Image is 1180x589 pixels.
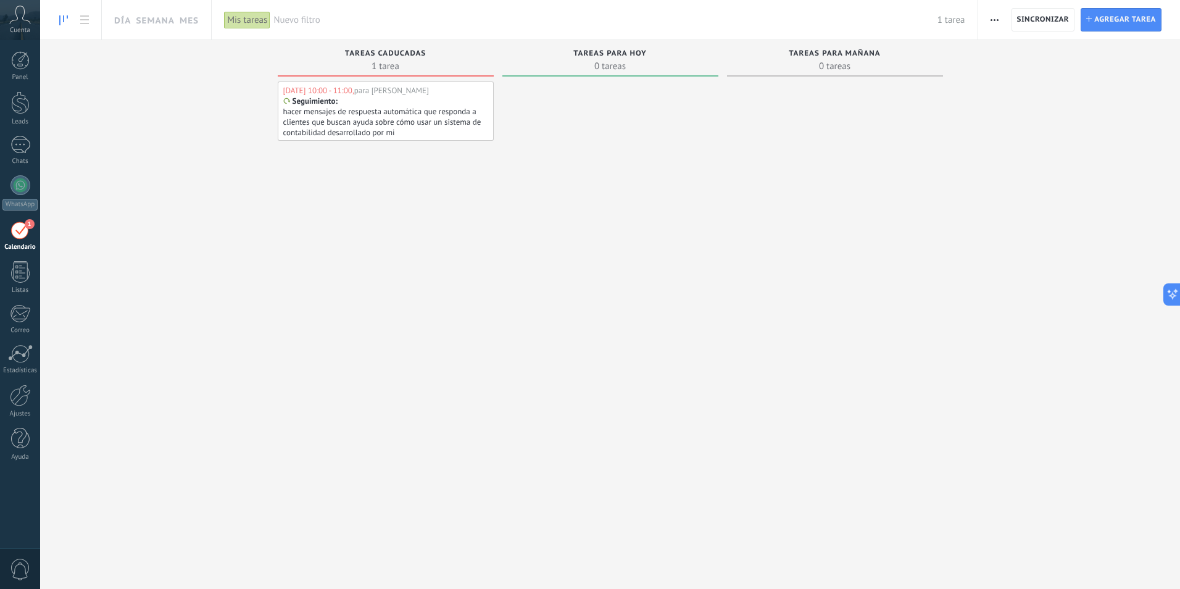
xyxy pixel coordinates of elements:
[2,118,38,126] div: Leads
[573,49,647,58] span: Tareas para hoy
[2,327,38,335] div: Correo
[1094,9,1156,31] span: Agregar tarea
[937,14,965,26] span: 1 tarea
[2,286,38,294] div: Listas
[284,49,488,60] div: Tareas caducadas
[2,73,38,81] div: Panel
[10,27,30,35] span: Cuenta
[273,14,937,26] span: Nuevo filtro
[345,49,426,58] span: Tareas caducadas
[509,60,712,72] span: 0 tareas
[283,106,486,138] p: hacer mensajes de respuesta automática que responda a clientes que buscan ayuda sobre cómo usar u...
[284,60,488,72] span: 1 tarea
[74,8,95,32] a: To-do list
[733,49,937,60] div: Tareas para mañana
[224,11,270,29] div: Mis tareas
[2,410,38,418] div: Ajustes
[2,199,38,211] div: WhatsApp
[2,243,38,251] div: Calendario
[354,85,429,96] div: para [PERSON_NAME]
[2,453,38,461] div: Ayuda
[283,85,354,96] div: [DATE] 10:00 - 11:00,
[293,96,336,106] p: Seguimiento
[986,8,1003,31] button: Más
[733,60,937,72] span: 0 tareas
[2,367,38,375] div: Estadísticas
[283,96,338,106] div: :
[509,49,712,60] div: Tareas para hoy
[25,219,35,229] span: 1
[1017,16,1070,23] span: Sincronizar
[1012,8,1075,31] button: Sincronizar
[1081,8,1161,31] button: Agregar tarea
[53,8,74,32] a: To-do line
[789,49,881,58] span: Tareas para mañana
[2,157,38,165] div: Chats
